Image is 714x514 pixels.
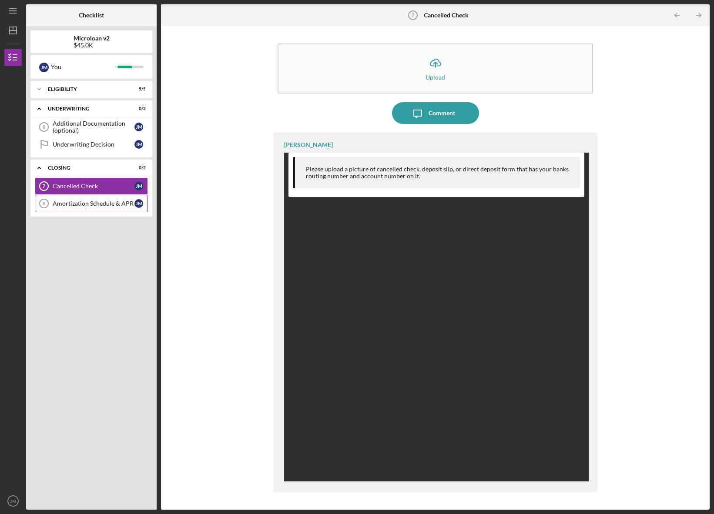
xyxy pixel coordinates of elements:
div: J M [134,123,143,131]
button: Upload [278,43,593,93]
tspan: 7 [43,184,45,189]
tspan: 6 [43,124,45,130]
div: J M [39,63,49,72]
div: Eligibility [48,87,124,92]
div: [PERSON_NAME] [284,141,333,148]
div: $45.0K [74,42,110,49]
button: JM [4,492,22,510]
div: Underwriting Decision [53,141,134,148]
div: You [51,60,117,74]
div: Comment [429,102,455,124]
button: Comment [392,102,479,124]
a: 7Cancelled CheckJM [35,177,148,195]
div: Cancelled Check [53,183,134,190]
div: 0 / 2 [130,106,146,111]
div: Amortization Schedule & APR [53,200,134,207]
a: 8Amortization Schedule & APRJM [35,195,148,212]
text: JM [10,499,16,504]
a: Underwriting DecisionJM [35,136,148,153]
div: Additional Documentation (optional) [53,120,134,134]
tspan: 8 [43,201,45,206]
div: 0 / 2 [130,165,146,170]
div: J M [134,199,143,208]
div: 5 / 5 [130,87,146,92]
b: Checklist [79,12,104,19]
div: J M [134,140,143,149]
div: Upload [426,74,445,80]
div: Closing [48,165,124,170]
tspan: 7 [412,13,414,18]
b: Microloan v2 [74,35,110,42]
b: Cancelled Check [424,12,469,19]
div: Underwriting [48,106,124,111]
div: Please upload a picture of cancelled check, deposit slip, or direct deposit form that has your ba... [306,166,571,180]
a: 6Additional Documentation (optional)JM [35,118,148,136]
div: J M [134,182,143,190]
